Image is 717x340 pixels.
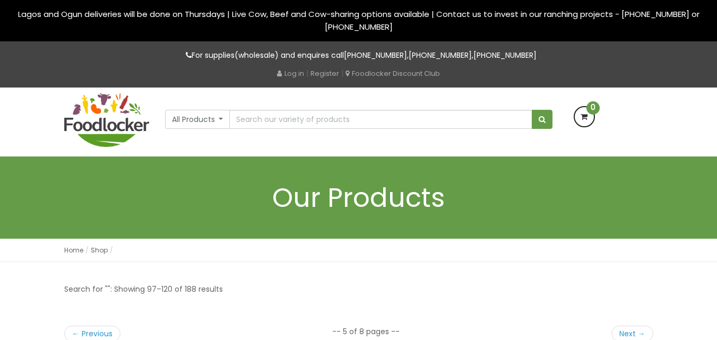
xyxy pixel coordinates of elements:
[64,93,149,147] img: FoodLocker
[310,68,339,79] a: Register
[64,183,653,212] h1: Our Products
[473,50,537,60] a: [PHONE_NUMBER]
[64,283,223,295] p: Search for "": Showing 97–120 of 188 results
[306,68,308,79] span: |
[64,49,653,62] p: For supplies(wholesale) and enquires call , ,
[18,8,699,32] span: Lagos and Ogun deliveries will be done on Thursdays | Live Cow, Beef and Cow-sharing options avai...
[344,50,407,60] a: [PHONE_NUMBER]
[586,101,600,115] span: 0
[277,68,304,79] a: Log in
[91,246,108,255] a: Shop
[332,326,400,337] li: -- 5 of 8 pages --
[651,274,717,324] iframe: chat widget
[64,246,83,255] a: Home
[341,68,343,79] span: |
[345,68,440,79] a: Foodlocker Discount Club
[165,110,230,129] button: All Products
[409,50,472,60] a: [PHONE_NUMBER]
[229,110,532,129] input: Search our variety of products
